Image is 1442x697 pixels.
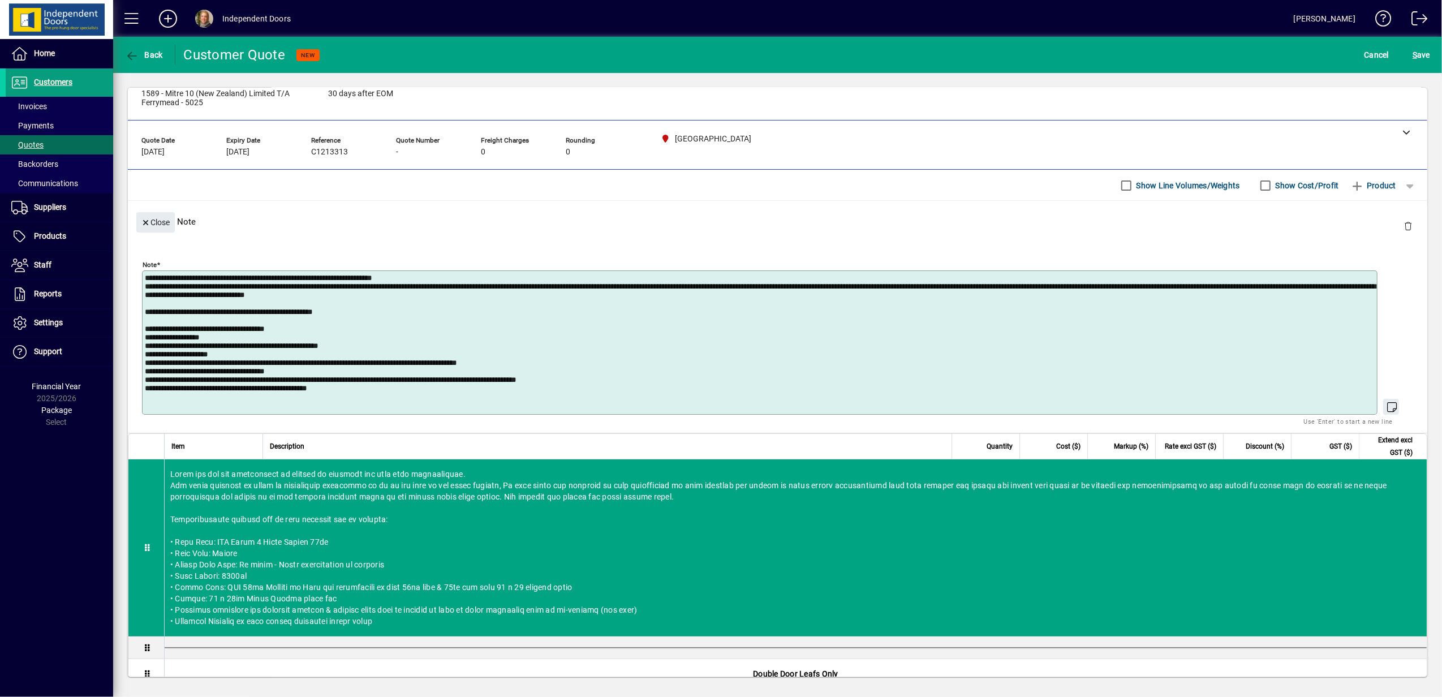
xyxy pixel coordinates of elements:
a: Settings [6,309,113,337]
span: Description [270,440,304,453]
span: Backorders [11,160,58,169]
button: Profile [186,8,222,29]
span: [DATE] [226,148,249,157]
app-page-header-button: Back [113,45,175,65]
label: Show Cost/Profit [1273,180,1339,191]
span: Financial Year [32,382,81,391]
a: Invoices [6,97,113,116]
span: GST ($) [1329,440,1352,453]
span: ave [1413,46,1430,64]
div: Customer Quote [184,46,286,64]
span: Home [34,49,55,58]
span: Quantity [987,440,1013,453]
a: Communications [6,174,113,193]
span: C1213313 [311,148,348,157]
span: Cost ($) [1056,440,1081,453]
div: [PERSON_NAME] [1294,10,1355,28]
span: Markup (%) [1114,440,1148,453]
button: Save [1410,45,1433,65]
span: Close [141,213,170,232]
span: Back [125,50,163,59]
span: S [1413,50,1417,59]
span: Support [34,347,62,356]
div: Double Door Leafs Only [165,659,1427,689]
span: Reports [34,289,62,298]
span: [DATE] [141,148,165,157]
span: Package [41,406,72,415]
label: Show Line Volumes/Weights [1134,180,1240,191]
button: Add [150,8,186,29]
div: Independent Doors [222,10,291,28]
app-page-header-button: Close [134,217,178,227]
span: Extend excl GST ($) [1366,434,1413,459]
span: Staff [34,260,51,269]
span: Invoices [11,102,47,111]
button: Close [136,212,175,233]
a: Suppliers [6,193,113,222]
a: Backorders [6,154,113,174]
a: Knowledge Base [1367,2,1392,39]
a: Home [6,40,113,68]
span: Cancel [1364,46,1389,64]
a: Reports [6,280,113,308]
app-page-header-button: Delete [1394,221,1422,231]
span: Quotes [11,140,44,149]
span: Products [34,231,66,240]
mat-label: Note [143,261,157,269]
button: Delete [1394,212,1422,239]
div: Lorem ips dol sit ametconsect ad elitsed do eiusmodt inc utla etdo magnaaliquae. Adm venia quisno... [165,459,1427,636]
span: Product [1350,177,1396,195]
a: Quotes [6,135,113,154]
span: NEW [301,51,315,59]
a: Payments [6,116,113,135]
button: Cancel [1362,45,1392,65]
span: 30 days after EOM [328,89,393,98]
a: Staff [6,251,113,279]
a: Support [6,338,113,366]
span: Communications [11,179,78,188]
span: Customers [34,78,72,87]
a: Products [6,222,113,251]
span: 0 [481,148,485,157]
span: 1589 - Mitre 10 (New Zealand) Limited T/A Ferrymead - 5025 [141,89,311,107]
span: Suppliers [34,203,66,212]
button: Back [122,45,166,65]
mat-hint: Use 'Enter' to start a new line [1304,415,1393,428]
button: Product [1345,175,1402,196]
span: 0 [566,148,570,157]
span: Settings [34,318,63,327]
span: Payments [11,121,54,130]
span: Rate excl GST ($) [1165,440,1216,453]
a: Logout [1403,2,1428,39]
div: Note [128,201,1427,242]
span: Item [171,440,185,453]
span: Discount (%) [1246,440,1284,453]
span: - [396,148,398,157]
